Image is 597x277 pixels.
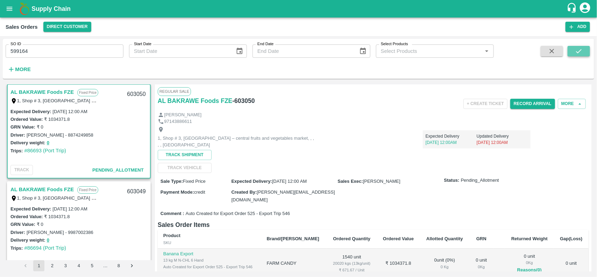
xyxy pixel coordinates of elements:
label: Status: [444,177,460,184]
button: page 1 [33,260,44,271]
div: 0 unit [475,257,488,270]
button: Go to next page [126,260,137,271]
a: Supply Chain [31,4,567,14]
button: Add [566,22,590,32]
div: 0 Kg [475,264,488,270]
span: Regular Sale [158,87,191,96]
b: Returned Weight [511,236,548,241]
b: Allotted Quantity [426,236,463,241]
div: Auto Created for Export Order 525 - Export Trip 546 [163,264,256,270]
label: Select Products [381,41,408,47]
p: 97143886611 [164,118,192,125]
b: Ordered Quantity [333,236,370,241]
div: 20020 kgs (13kg/unit) [332,260,371,266]
div: 603050 [123,86,150,103]
b: Product [163,233,180,238]
button: Track Shipment [158,150,212,160]
div: 0 Kg [426,264,464,270]
button: 0 [47,236,49,244]
span: Fixed Price [183,179,206,184]
p: [DATE] 12:00AM [426,139,477,146]
label: Start Date [134,41,151,47]
label: Expected Delivery : [10,206,51,212]
div: 0 Kg [511,259,548,266]
p: Expected Delivery [426,133,477,139]
label: Comment : [161,210,184,217]
img: logo [17,2,31,16]
button: Open [482,47,491,56]
label: Expected Delivery : [231,179,272,184]
label: 1, Shop # 3, [GEOGRAPHIC_DATA] – central fruits and vegetables market, , , , , [GEOGRAPHIC_DATA] [17,98,227,103]
button: Go to page 2 [47,260,58,271]
nav: pagination navigation [19,260,138,271]
div: 0 unit [511,253,548,274]
div: … [100,263,111,269]
b: Supply Chain [31,5,71,12]
b: GRN [476,236,486,241]
label: Trips: [10,245,23,251]
button: open drawer [1,1,17,17]
input: Enter SO ID [6,44,123,58]
button: Go to page 4 [73,260,84,271]
button: Select DC [43,22,91,32]
p: Fixed Price [77,186,98,194]
b: Brand/[PERSON_NAME] [267,236,319,241]
button: Reasons(0) [511,266,548,274]
a: AL BAKRAWE Foods FZE [10,88,74,97]
div: account of current user [579,1,591,16]
h6: Sales Order Items [158,220,589,230]
span: [DATE] 12:00 AM [272,179,307,184]
label: ₹ 1034371.8 [44,214,70,219]
label: Payment Mode : [161,189,194,195]
span: Pending_Allotment [92,167,144,173]
div: 603049 [123,183,150,200]
label: SO ID [10,41,21,47]
label: Driver: [10,132,25,138]
label: ₹ 0 [37,124,43,130]
a: #86693 (Port Trip) [24,148,66,153]
strong: More [15,67,31,72]
label: [DATE] 12:00 AM [52,109,87,114]
div: Sales Orders [6,22,38,32]
input: End Date [253,44,354,58]
h6: - 603050 [232,96,255,106]
input: Select Products [378,47,480,56]
div: 0 unit ( 0 %) [426,257,464,270]
span: credit [194,189,205,195]
label: Created By : [231,189,257,195]
button: Go to page 5 [86,260,98,271]
b: Ordered Value [383,236,414,241]
label: Ordered Value: [10,214,43,219]
div: New [163,270,256,276]
button: 0 [47,139,49,147]
label: Delivery weight: [10,140,45,145]
b: Gap(Loss) [560,236,582,241]
span: Pending_Allotment [461,177,499,184]
label: 1, Shop # 3, [GEOGRAPHIC_DATA] – central fruits and vegetables market, , , , , [GEOGRAPHIC_DATA] [17,195,227,201]
input: Start Date [129,44,230,58]
div: ₹ 671.67 / Unit [332,267,371,273]
a: AL BAKRAWE Foods FZE [10,185,74,194]
p: [PERSON_NAME] [164,112,201,118]
label: Trips: [10,148,23,153]
label: ₹ 1034371.8 [44,117,70,122]
button: Go to page 8 [113,260,124,271]
button: Choose date [356,44,370,58]
span: [PERSON_NAME][EMAIL_ADDRESS][DOMAIN_NAME] [231,189,335,202]
label: Expected Delivery : [10,109,51,114]
p: [DATE] 12:00AM [477,139,528,146]
div: SKU [163,240,256,246]
label: Delivery weight: [10,237,45,243]
span: [PERSON_NAME] [363,179,400,184]
label: Sale Type : [161,179,183,184]
button: More [558,99,586,109]
p: Banana Export [163,251,256,257]
label: GRN Value: [10,222,35,227]
button: Choose date [233,44,246,58]
label: [DATE] 12:00 AM [52,206,87,212]
p: Updated Delivery [477,133,528,139]
a: AL BAKRAWE Foods FZE [158,96,233,106]
label: ₹ 0 [37,222,43,227]
label: End Date [257,41,273,47]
